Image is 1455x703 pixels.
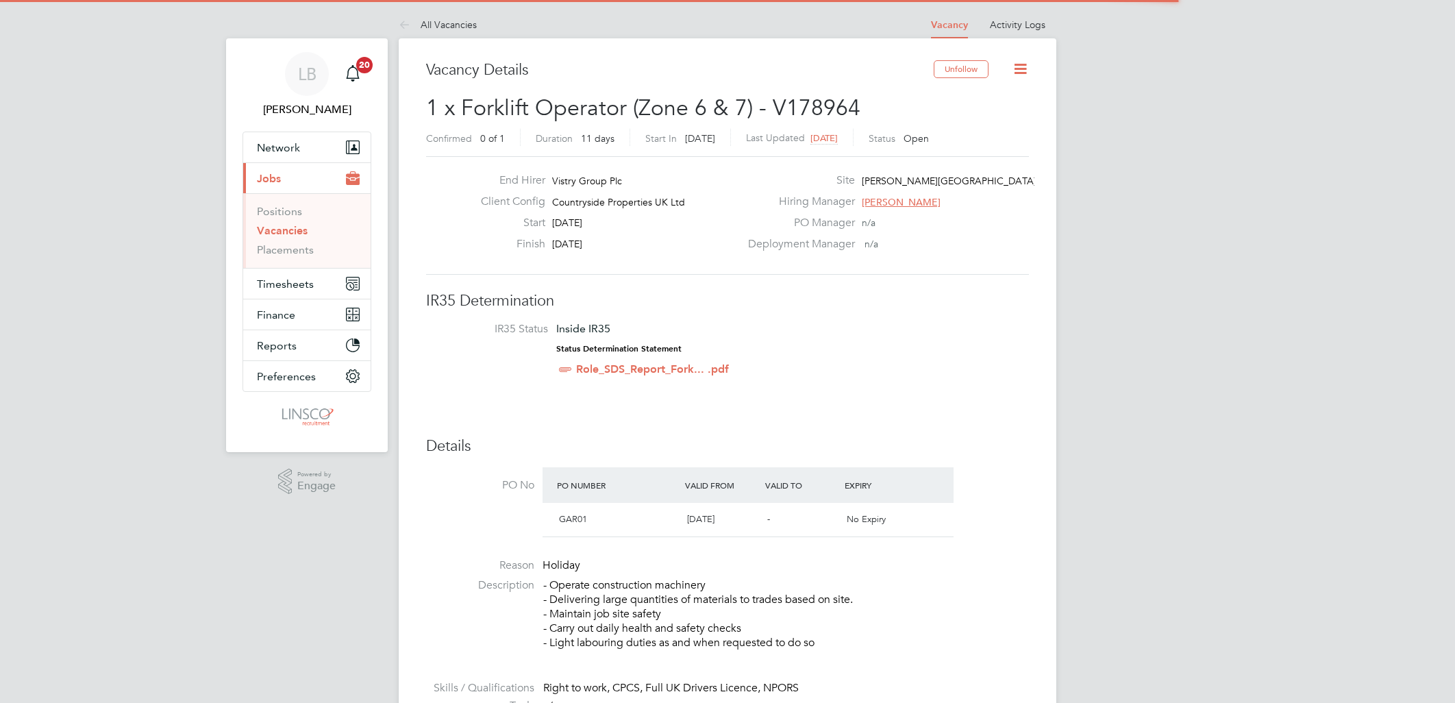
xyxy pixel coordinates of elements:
h3: Vacancy Details [426,60,934,80]
span: Inside IR35 [556,322,610,335]
div: Jobs [243,193,371,268]
span: [DATE] [552,238,582,250]
span: Finance [257,308,295,321]
span: Open [904,132,929,145]
label: Duration [536,132,573,145]
label: Last Updated [746,132,805,144]
button: Reports [243,330,371,360]
div: PO Number [554,473,682,497]
label: Reason [426,558,534,573]
div: Right to work, CPCS, Full UK Drivers Licence, NPORS [543,681,1029,695]
label: Confirmed [426,132,472,145]
nav: Main navigation [226,38,388,452]
label: Finish [470,237,545,251]
span: - [767,513,770,525]
span: [DATE] [687,513,714,525]
button: Unfollow [934,60,988,78]
span: Network [257,141,300,154]
label: Start [470,216,545,230]
a: Activity Logs [990,18,1045,31]
h3: Details [426,436,1029,456]
label: Site [740,173,855,188]
span: [PERSON_NAME] [862,196,941,208]
span: [DATE] [685,132,715,145]
button: Preferences [243,361,371,391]
button: Network [243,132,371,162]
span: [DATE] [552,217,582,229]
label: Deployment Manager [740,237,855,251]
p: - Operate construction machinery - Delivering large quantities of materials to trades based on si... [543,578,1029,650]
a: Positions [257,205,302,218]
label: PO No [426,478,534,493]
a: Role_SDS_Report_Fork... .pdf [576,362,729,375]
span: LB [298,65,316,83]
span: 20 [356,57,373,73]
span: Powered by [297,469,336,480]
label: End Hirer [470,173,545,188]
span: 0 of 1 [480,132,505,145]
a: LB[PERSON_NAME] [242,52,371,118]
label: IR35 Status [440,322,548,336]
div: Valid From [682,473,762,497]
a: All Vacancies [399,18,477,31]
img: linsco-logo-retina.png [278,406,335,428]
label: PO Manager [740,216,855,230]
button: Timesheets [243,269,371,299]
span: Holiday [543,558,580,572]
span: GAR01 [559,513,587,525]
span: 1 x Forklift Operator (Zone 6 & 7) - V178964 [426,95,860,121]
span: Countryside Properties UK Ltd [552,196,685,208]
button: Jobs [243,163,371,193]
span: Timesheets [257,277,314,291]
a: Go to home page [242,406,371,428]
span: Jobs [257,172,281,185]
label: Hiring Manager [740,195,855,209]
span: n/a [862,217,875,229]
label: Client Config [470,195,545,209]
span: Preferences [257,370,316,383]
a: Vacancies [257,224,308,237]
strong: Status Determination Statement [556,344,682,354]
a: Powered byEngage [278,469,336,495]
span: No Expiry [847,513,886,525]
div: Valid To [762,473,842,497]
a: 20 [339,52,366,96]
div: Expiry [841,473,921,497]
span: Engage [297,480,336,492]
button: Finance [243,299,371,330]
a: Vacancy [931,19,968,31]
label: Start In [645,132,677,145]
span: 11 days [581,132,614,145]
span: [PERSON_NAME][GEOGRAPHIC_DATA] / [GEOGRAPHIC_DATA] [862,175,1144,187]
h3: IR35 Determination [426,291,1029,311]
span: [DATE] [810,132,838,144]
label: Status [869,132,895,145]
span: Lauren Butler [242,101,371,118]
span: Vistry Group Plc [552,175,622,187]
a: Placements [257,243,314,256]
label: Skills / Qualifications [426,681,534,695]
label: Description [426,578,534,593]
span: n/a [865,238,878,250]
span: Reports [257,339,297,352]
